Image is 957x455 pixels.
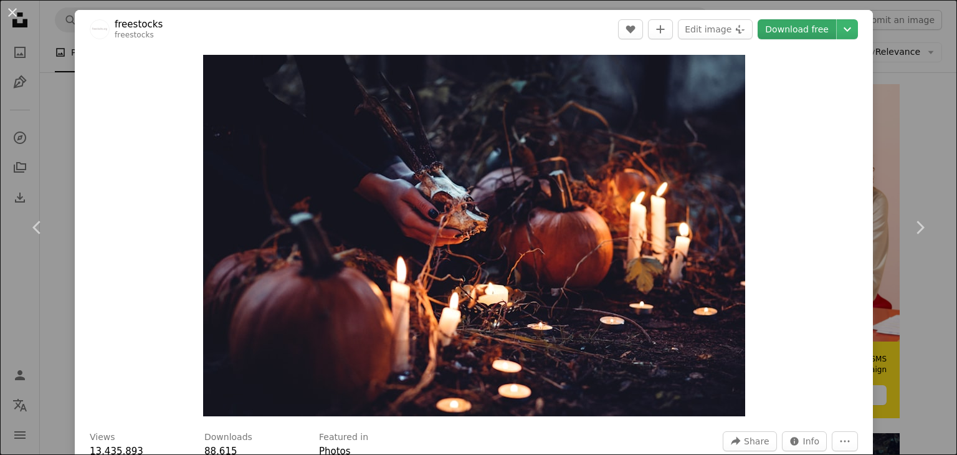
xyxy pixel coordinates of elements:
[837,19,858,39] button: Choose download size
[204,431,252,444] h3: Downloads
[319,431,368,444] h3: Featured in
[744,432,769,451] span: Share
[203,55,745,416] img: person decorating pumpkin and candles
[723,431,776,451] button: Share this image
[882,168,957,287] a: Next
[678,19,753,39] button: Edit image
[115,18,163,31] a: freestocks
[618,19,643,39] button: Like
[803,432,820,451] span: Info
[648,19,673,39] button: Add to Collection
[758,19,836,39] a: Download free
[115,31,154,39] a: freestocks
[203,55,745,416] button: Zoom in on this image
[90,431,115,444] h3: Views
[832,431,858,451] button: More Actions
[90,19,110,39] img: Go to freestocks's profile
[782,431,827,451] button: Stats about this image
